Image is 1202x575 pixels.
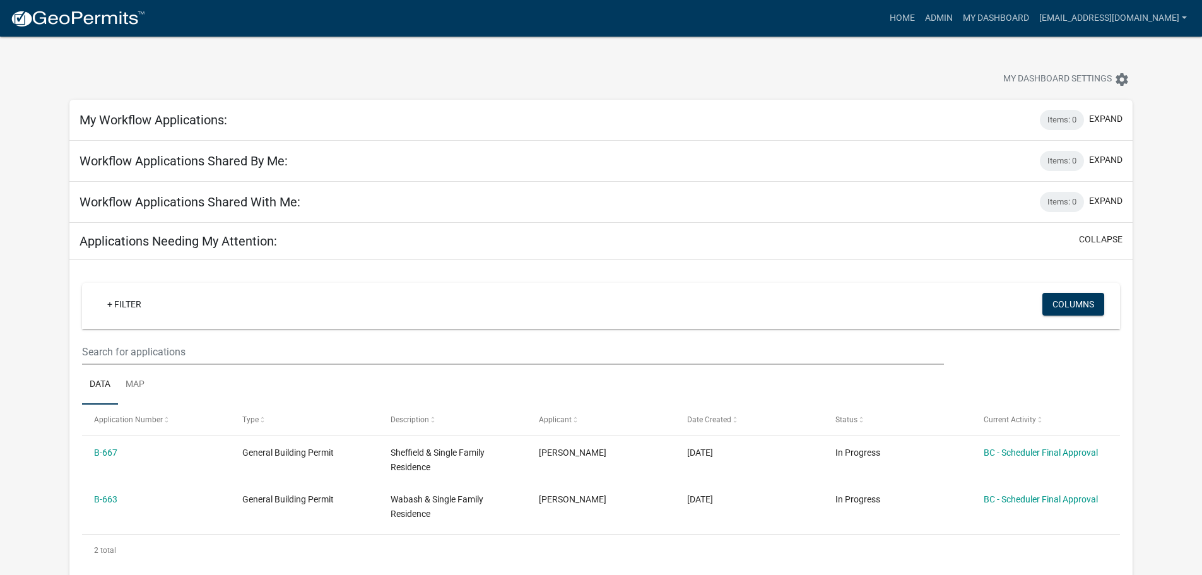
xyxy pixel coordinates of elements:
span: My Dashboard Settings [1003,72,1112,87]
a: + Filter [97,293,151,316]
span: Sheffield & Single Family Residence [391,448,485,472]
datatable-header-cell: Type [230,405,379,435]
div: 2 total [82,535,1120,566]
a: B-663 [94,494,117,504]
datatable-header-cell: Applicant [527,405,675,435]
span: General Building Permit [242,494,334,504]
button: My Dashboard Settingssettings [993,67,1140,92]
h5: Applications Needing My Attention: [80,234,277,249]
a: BC - Scheduler Final Approval [984,494,1098,504]
datatable-header-cell: Description [379,405,527,435]
datatable-header-cell: Status [823,405,971,435]
span: 09/18/2025 [687,448,713,458]
div: Items: 0 [1040,110,1084,130]
a: BC - Scheduler Final Approval [984,448,1098,458]
span: Type [242,415,259,424]
div: Items: 0 [1040,192,1084,212]
h5: Workflow Applications Shared By Me: [80,153,288,169]
a: B-667 [94,448,117,458]
h5: My Workflow Applications: [80,112,227,127]
button: expand [1089,194,1122,208]
span: Applicant [539,415,572,424]
h5: Workflow Applications Shared With Me: [80,194,300,210]
span: Jennifer DeLong [539,448,606,458]
span: In Progress [835,494,880,504]
i: settings [1114,72,1129,87]
datatable-header-cell: Application Number [82,405,230,435]
span: Current Activity [984,415,1036,424]
datatable-header-cell: Current Activity [971,405,1119,435]
a: Map [118,365,152,405]
button: expand [1089,153,1122,167]
a: My Dashboard [958,6,1034,30]
a: Admin [920,6,958,30]
span: Application Number [94,415,163,424]
span: 09/15/2025 [687,494,713,504]
a: [EMAIL_ADDRESS][DOMAIN_NAME] [1034,6,1192,30]
span: Description [391,415,429,424]
button: expand [1089,112,1122,126]
span: In Progress [835,448,880,458]
span: Jessica Ritchie [539,494,606,504]
span: Wabash & Single Family Residence [391,494,483,519]
div: Items: 0 [1040,151,1084,171]
a: Home [885,6,920,30]
button: Columns [1042,293,1104,316]
button: collapse [1079,233,1122,246]
datatable-header-cell: Date Created [675,405,823,435]
a: Data [82,365,118,405]
input: Search for applications [82,339,943,365]
span: Date Created [687,415,731,424]
span: Status [835,415,857,424]
span: General Building Permit [242,448,334,458]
